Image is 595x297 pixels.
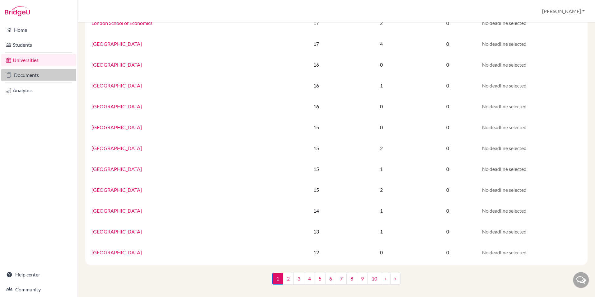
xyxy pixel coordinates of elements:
[482,229,527,234] span: No deadline selected
[287,158,346,179] td: 15
[14,4,27,10] span: Help
[91,249,142,255] a: [GEOGRAPHIC_DATA]
[283,273,294,285] a: 2
[381,273,391,285] a: ›
[91,187,142,193] a: [GEOGRAPHIC_DATA]
[1,39,76,51] a: Students
[287,242,346,263] td: 12
[482,249,527,255] span: No deadline selected
[304,273,315,285] a: 4
[91,208,142,214] a: [GEOGRAPHIC_DATA]
[482,82,527,88] span: No deadline selected
[315,273,326,285] a: 5
[91,41,142,47] a: [GEOGRAPHIC_DATA]
[417,221,478,242] td: 0
[482,103,527,109] span: No deadline selected
[287,138,346,158] td: 15
[482,20,527,26] span: No deadline selected
[287,12,346,33] td: 17
[1,283,76,296] a: Community
[91,62,142,68] a: [GEOGRAPHIC_DATA]
[91,166,142,172] a: [GEOGRAPHIC_DATA]
[287,33,346,54] td: 17
[417,12,478,33] td: 0
[417,158,478,179] td: 0
[1,69,76,81] a: Documents
[482,208,527,214] span: No deadline selected
[417,242,478,263] td: 0
[417,75,478,96] td: 0
[346,273,357,285] a: 8
[346,96,417,117] td: 0
[346,75,417,96] td: 1
[346,200,417,221] td: 1
[5,6,30,16] img: Bridge-U
[417,54,478,75] td: 0
[346,33,417,54] td: 4
[482,145,527,151] span: No deadline selected
[346,138,417,158] td: 2
[91,103,142,109] a: [GEOGRAPHIC_DATA]
[482,187,527,193] span: No deadline selected
[91,124,142,130] a: [GEOGRAPHIC_DATA]
[346,117,417,138] td: 0
[272,273,283,285] span: 1
[1,268,76,281] a: Help center
[346,242,417,263] td: 0
[287,54,346,75] td: 16
[287,221,346,242] td: 13
[91,82,142,88] a: [GEOGRAPHIC_DATA]
[417,33,478,54] td: 0
[325,273,336,285] a: 6
[417,200,478,221] td: 0
[1,84,76,97] a: Analytics
[482,62,527,68] span: No deadline selected
[1,54,76,66] a: Universities
[390,273,401,285] a: »
[417,117,478,138] td: 0
[287,117,346,138] td: 15
[346,221,417,242] td: 1
[417,179,478,200] td: 0
[539,5,588,17] button: [PERSON_NAME]
[293,273,304,285] a: 3
[91,229,142,234] a: [GEOGRAPHIC_DATA]
[346,158,417,179] td: 1
[287,96,346,117] td: 16
[346,179,417,200] td: 2
[368,273,381,285] a: 10
[336,273,347,285] a: 7
[482,166,527,172] span: No deadline selected
[287,179,346,200] td: 15
[346,12,417,33] td: 2
[287,200,346,221] td: 14
[287,75,346,96] td: 16
[1,24,76,36] a: Home
[482,41,527,47] span: No deadline selected
[417,138,478,158] td: 0
[272,273,401,290] nav: ...
[346,54,417,75] td: 0
[417,96,478,117] td: 0
[357,273,368,285] a: 9
[91,20,152,26] a: London School of Economics
[91,145,142,151] a: [GEOGRAPHIC_DATA]
[482,124,527,130] span: No deadline selected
